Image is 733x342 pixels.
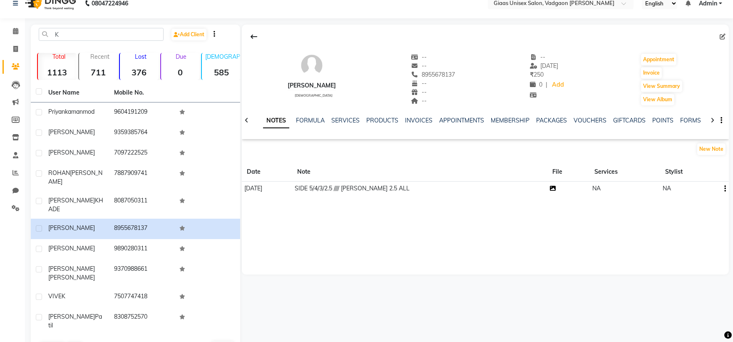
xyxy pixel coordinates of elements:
th: User Name [43,83,109,102]
span: ROHAN [48,169,70,177]
span: -- [411,80,427,87]
strong: 376 [120,67,159,77]
td: 8087050311 [109,191,175,219]
a: FORMS [680,117,701,124]
a: FORMULA [296,117,325,124]
span: 0 [530,81,542,88]
span: 8955678137 [411,71,455,78]
th: Note [292,162,547,182]
span: [PERSON_NAME] [48,197,95,204]
span: NA [592,185,601,192]
span: [PERSON_NAME] [48,265,95,272]
td: 7097222525 [109,143,175,164]
button: Appointment [641,54,676,65]
p: [DEMOGRAPHIC_DATA] [205,53,241,60]
th: Mobile No. [109,83,175,102]
strong: 1113 [38,67,77,77]
span: [PERSON_NAME] [48,149,95,156]
td: 7887909741 [109,164,175,191]
td: 9370988661 [109,260,175,287]
span: [DATE] [530,62,559,70]
th: Services [589,162,660,182]
input: Search by Name/Mobile/Email/Code [39,28,164,41]
span: | [546,80,547,89]
span: -- [411,62,427,70]
span: NA [663,185,671,192]
td: 9359385764 [109,123,175,143]
a: GIFTCARDS [613,117,646,124]
span: [PERSON_NAME] [48,169,102,185]
p: Recent [82,53,118,60]
button: New Note [697,143,726,155]
a: POINTS [652,117,673,124]
strong: 0 [161,67,200,77]
th: Date [242,162,292,182]
p: Lost [123,53,159,60]
a: VOUCHERS [574,117,606,124]
strong: 711 [79,67,118,77]
td: 7507747418 [109,287,175,307]
th: Stylist [660,162,718,182]
button: View Summary [641,80,682,92]
a: SERVICES [331,117,360,124]
div: Back to Client [245,29,263,45]
span: [PERSON_NAME] [48,274,95,281]
td: 8308752570 [109,307,175,335]
div: [PERSON_NAME] [288,81,336,90]
span: ₹ [530,71,534,78]
strong: 585 [202,67,241,77]
a: MEMBERSHIP [491,117,529,124]
span: [PERSON_NAME] [48,245,95,252]
a: APPOINTMENTS [439,117,484,124]
span: [DATE] [244,185,262,192]
span: [PERSON_NAME] [48,224,95,232]
span: -- [530,53,546,61]
td: 9890280311 [109,239,175,260]
span: priyanka [48,108,71,115]
td: 8955678137 [109,219,175,239]
th: File [547,162,590,182]
a: NOTES [263,113,289,128]
td: 9604191209 [109,102,175,123]
p: Total [41,53,77,60]
span: [PERSON_NAME] [48,313,95,320]
a: PRODUCTS [366,117,398,124]
span: manmod [71,108,94,115]
td: SIDE 5/4/3/2.5 //// [PERSON_NAME] 2.5 ALL [292,182,547,196]
span: [DEMOGRAPHIC_DATA] [295,93,333,97]
a: Add Client [171,29,206,40]
a: INVOICES [405,117,432,124]
span: -- [411,97,427,105]
span: -- [411,53,427,61]
img: avatar [299,53,324,78]
span: -- [411,88,427,96]
a: Add [551,79,565,91]
span: [PERSON_NAME] [48,128,95,136]
p: Due [163,53,200,60]
a: PACKAGES [536,117,567,124]
button: Invoice [641,67,662,79]
span: 250 [530,71,544,78]
button: View Album [641,94,674,105]
span: VIVEK [48,292,65,300]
